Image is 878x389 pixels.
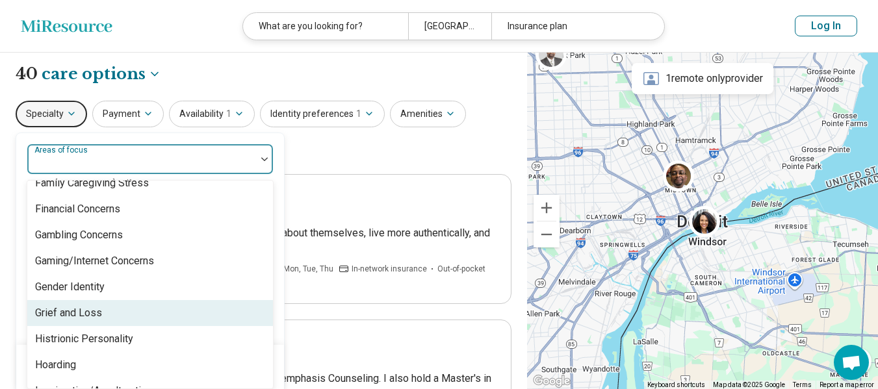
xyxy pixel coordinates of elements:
[534,195,560,221] button: Zoom in
[713,381,785,388] span: Map data ©2025 Google
[437,263,485,275] span: Out-of-pocket
[35,279,105,295] div: Gender Identity
[793,381,812,388] a: Terms (opens in new tab)
[169,101,255,127] button: Availability1
[35,175,149,191] div: Family Caregiving Stress
[27,179,174,188] span: Anxiety, [MEDICAL_DATA], Self-Esteem, etc.
[261,263,333,275] span: Works Mon, Tue, Thu
[42,63,146,85] span: care options
[226,107,231,121] span: 1
[35,305,102,321] div: Grief and Loss
[35,331,133,347] div: Histrionic Personality
[356,107,361,121] span: 1
[834,345,869,380] div: Open chat
[34,145,90,155] label: Areas of focus
[92,101,164,127] button: Payment
[820,381,874,388] a: Report a map error
[352,263,427,275] span: In-network insurance
[534,221,560,247] button: Zoom out
[42,63,161,85] button: Care options
[795,16,857,36] button: Log In
[35,357,76,373] div: Hoarding
[390,101,466,127] button: Amenities
[632,63,773,94] div: 1 remote only provider
[16,101,87,127] button: Specialty
[35,227,123,243] div: Gambling Concerns
[35,253,154,269] div: Gaming/Internet Concerns
[243,13,408,40] div: What are you looking for?
[16,63,161,85] h1: 40
[35,201,120,217] div: Financial Concerns
[408,13,491,40] div: [GEOGRAPHIC_DATA], [GEOGRAPHIC_DATA]
[260,101,385,127] button: Identity preferences1
[491,13,656,40] div: Insurance plan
